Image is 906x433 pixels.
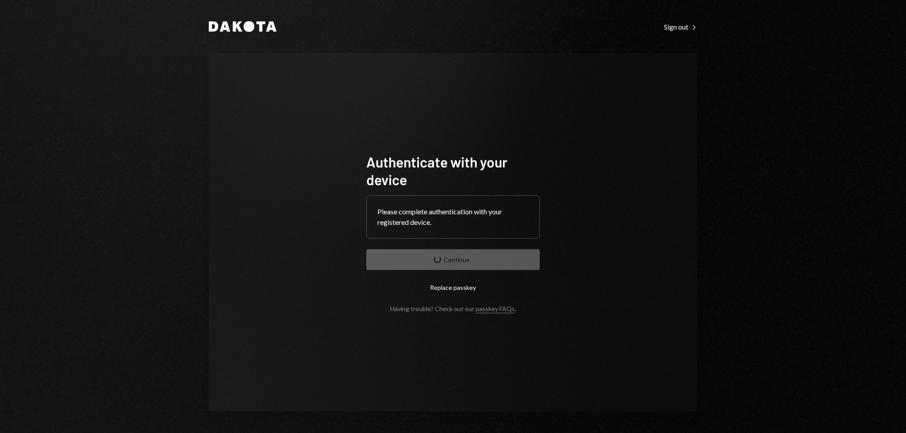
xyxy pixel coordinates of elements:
div: Having trouble? Check out our . [390,305,516,312]
div: Please complete authentication with your registered device. [377,206,529,228]
a: passkey FAQs [476,305,515,313]
h1: Authenticate with your device [366,153,540,188]
div: Sign out [664,23,697,31]
a: Sign out [664,22,697,31]
button: Replace passkey [366,277,540,298]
